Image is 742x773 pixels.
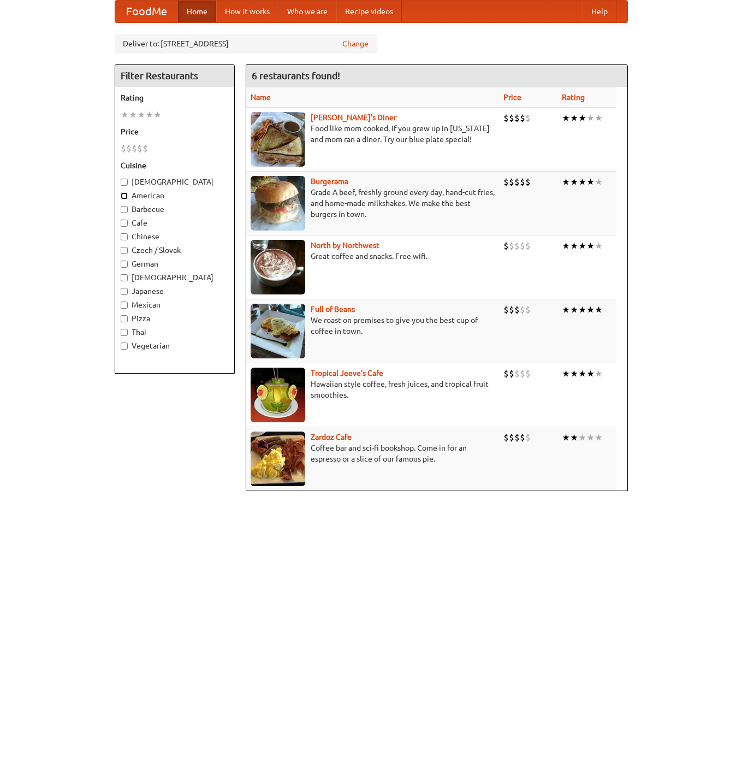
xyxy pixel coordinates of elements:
[503,176,509,188] li: $
[509,368,514,380] li: $
[586,432,595,444] li: ★
[251,240,305,294] img: north.jpg
[525,112,531,124] li: $
[278,1,336,22] a: Who we are
[121,109,129,121] li: ★
[595,112,603,124] li: ★
[251,93,271,102] a: Name
[121,288,128,295] input: Japanese
[311,241,379,250] a: North by Northwest
[121,126,229,137] h5: Price
[570,176,578,188] li: ★
[311,305,355,314] a: Full of Beans
[595,240,603,252] li: ★
[586,368,595,380] li: ★
[514,112,520,124] li: $
[595,432,603,444] li: ★
[562,304,570,316] li: ★
[578,432,586,444] li: ★
[562,93,585,102] a: Rating
[562,112,570,124] li: ★
[578,112,586,124] li: ★
[520,240,525,252] li: $
[121,274,128,281] input: [DEMOGRAPHIC_DATA]
[514,368,520,380] li: $
[586,304,595,316] li: ★
[121,233,128,240] input: Chinese
[342,38,369,49] a: Change
[126,143,132,155] li: $
[311,433,352,441] a: Zardoz Cafe
[520,368,525,380] li: $
[121,329,128,336] input: Thai
[121,143,126,155] li: $
[121,299,229,310] label: Mexican
[121,247,128,254] input: Czech / Slovak
[583,1,616,22] a: Help
[503,432,509,444] li: $
[509,240,514,252] li: $
[586,240,595,252] li: ★
[129,109,137,121] li: ★
[503,112,509,124] li: $
[514,240,520,252] li: $
[525,304,531,316] li: $
[121,261,128,268] input: German
[578,240,586,252] li: ★
[578,368,586,380] li: ★
[251,432,305,486] img: zardoz.jpg
[578,176,586,188] li: ★
[143,143,148,155] li: $
[251,315,495,337] p: We roast on premises to give you the best cup of coffee in town.
[562,368,570,380] li: ★
[137,109,145,121] li: ★
[178,1,216,22] a: Home
[121,343,128,350] input: Vegetarian
[509,112,514,124] li: $
[311,369,383,377] a: Tropical Jeeve's Cafe
[562,432,570,444] li: ★
[311,177,348,186] a: Burgerama
[586,112,595,124] li: ★
[121,315,128,322] input: Pizza
[121,340,229,351] label: Vegetarian
[570,368,578,380] li: ★
[121,190,229,201] label: American
[509,176,514,188] li: $
[525,240,531,252] li: $
[251,368,305,422] img: jeeves.jpg
[514,432,520,444] li: $
[145,109,153,121] li: ★
[121,231,229,242] label: Chinese
[514,304,520,316] li: $
[121,258,229,269] label: German
[503,304,509,316] li: $
[525,368,531,380] li: $
[121,179,128,186] input: [DEMOGRAPHIC_DATA]
[570,304,578,316] li: ★
[252,70,340,81] ng-pluralize: 6 restaurants found!
[121,302,128,309] input: Mexican
[121,204,229,215] label: Barbecue
[251,442,495,464] p: Coffee bar and sci-fi bookshop. Come in for an espresso or a slice of our famous pie.
[251,176,305,231] img: burgerama.jpg
[509,432,514,444] li: $
[121,92,229,103] h5: Rating
[121,327,229,338] label: Thai
[121,192,128,199] input: American
[121,286,229,297] label: Japanese
[115,34,377,54] div: Deliver to: [STREET_ADDRESS]
[121,313,229,324] label: Pizza
[570,240,578,252] li: ★
[586,176,595,188] li: ★
[137,143,143,155] li: $
[153,109,162,121] li: ★
[216,1,278,22] a: How it works
[514,176,520,188] li: $
[520,432,525,444] li: $
[503,240,509,252] li: $
[509,304,514,316] li: $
